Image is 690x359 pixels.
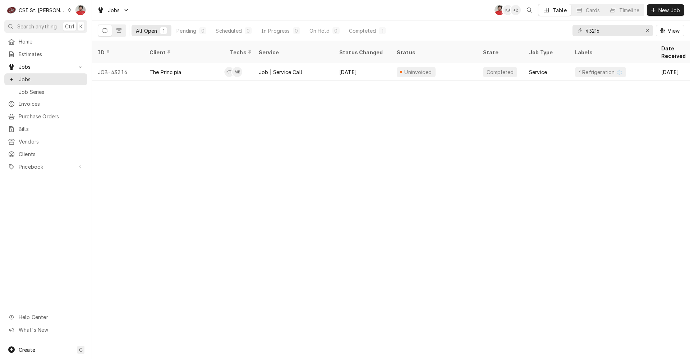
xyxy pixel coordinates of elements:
[4,98,87,110] a: Invoices
[224,67,234,77] div: KT
[149,49,217,56] div: Client
[19,313,83,321] span: Help Center
[259,68,302,76] div: Job | Service Call
[19,347,35,353] span: Create
[511,5,521,15] div: + 2
[232,67,242,77] div: Mike Baker's Avatar
[483,49,517,56] div: State
[19,88,84,96] span: Job Series
[19,38,84,45] span: Home
[19,326,83,333] span: What's New
[19,63,73,71] span: Jobs
[4,61,87,73] a: Go to Jobs
[232,67,242,77] div: MB
[4,311,87,323] a: Go to Help Center
[246,27,250,35] div: 0
[4,110,87,122] a: Purchase Orders
[230,49,252,56] div: Techs
[176,27,196,35] div: Pending
[656,25,684,36] button: View
[161,27,166,35] div: 1
[333,63,391,81] div: [DATE]
[294,27,299,35] div: 0
[334,27,338,35] div: 0
[494,5,505,15] div: NF
[136,27,157,35] div: All Open
[261,27,290,35] div: In Progress
[17,23,57,30] span: Search anything
[4,48,87,60] a: Estimates
[586,6,600,14] div: Cards
[553,6,567,14] div: Table
[578,68,623,76] div: ² Refrigeration ❄️
[524,4,535,16] button: Open search
[6,5,17,15] div: CSI St. Louis's Avatar
[529,68,547,76] div: Service
[108,6,120,14] span: Jobs
[4,36,87,47] a: Home
[216,27,241,35] div: Scheduled
[19,138,84,145] span: Vendors
[585,25,639,36] input: Keyword search
[98,49,137,56] div: ID
[6,5,17,15] div: C
[4,324,87,336] a: Go to What's New
[4,136,87,147] a: Vendors
[75,5,86,15] div: NF
[19,6,65,14] div: CSI St. [PERSON_NAME]
[224,67,234,77] div: Kris Thomason's Avatar
[19,50,84,58] span: Estimates
[259,49,326,56] div: Service
[4,161,87,173] a: Go to Pricebook
[94,4,132,16] a: Go to Jobs
[19,150,84,158] span: Clients
[339,49,385,56] div: Status Changed
[494,5,505,15] div: Nicholas Faubert's Avatar
[404,68,433,76] div: Uninvoiced
[4,20,87,33] button: Search anythingCtrlK
[4,86,87,98] a: Job Series
[79,23,83,30] span: K
[503,5,513,15] div: KJ
[309,27,330,35] div: On Hold
[529,49,563,56] div: Job Type
[65,23,74,30] span: Ctrl
[19,76,84,83] span: Jobs
[641,25,653,36] button: Erase input
[19,113,84,120] span: Purchase Orders
[19,163,73,171] span: Pricebook
[75,5,86,15] div: Nicholas Faubert's Avatar
[149,68,181,76] div: The Principia
[486,68,514,76] div: Completed
[4,148,87,160] a: Clients
[19,100,84,108] span: Invoices
[503,5,513,15] div: Ken Jiricek's Avatar
[349,27,376,35] div: Completed
[619,6,639,14] div: Timeline
[380,27,385,35] div: 1
[19,125,84,133] span: Bills
[575,49,650,56] div: Labels
[397,49,470,56] div: Status
[92,63,144,81] div: JOB-43216
[657,6,681,14] span: New Job
[201,27,205,35] div: 0
[4,73,87,85] a: Jobs
[4,123,87,135] a: Bills
[79,346,83,354] span: C
[666,27,681,35] span: View
[647,4,684,16] button: New Job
